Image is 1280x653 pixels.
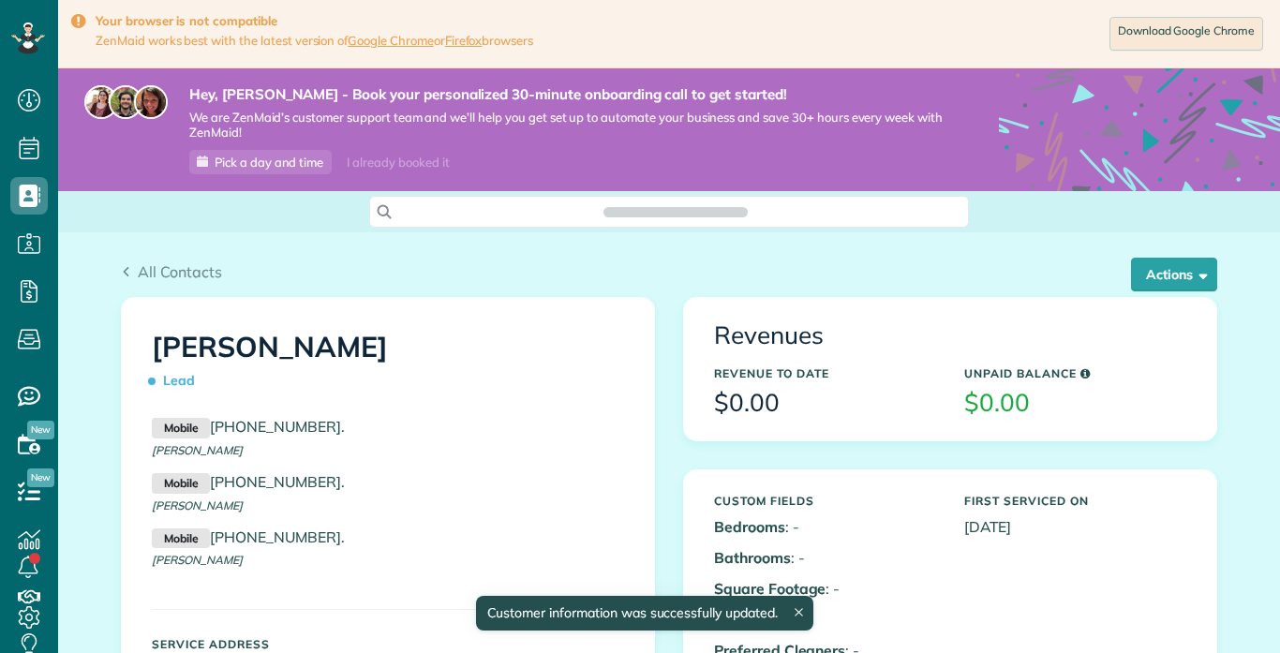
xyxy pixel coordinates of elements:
[134,85,168,119] img: michelle-19f622bdf1676172e81f8f8fba1fb50e276960ebfe0243fe18214015130c80e4.jpg
[964,367,1186,379] h5: Unpaid Balance
[152,471,624,494] p: .
[152,332,624,397] h1: [PERSON_NAME]
[714,390,936,417] h3: $0.00
[348,33,434,48] a: Google Chrome
[714,495,936,507] h5: Custom Fields
[152,638,624,650] h5: Service Address
[152,416,624,438] p: .
[714,367,936,379] h5: Revenue to Date
[152,553,243,567] span: [PERSON_NAME]
[714,548,791,567] b: Bathrooms
[138,262,222,281] span: All Contacts
[121,260,222,283] a: All Contacts
[109,85,142,119] img: jorge-587dff0eeaa6aab1f244e6dc62b8924c3b6ad411094392a53c71c6c4a576187d.jpg
[152,527,341,546] a: Mobile[PHONE_NUMBER]
[964,390,1186,417] h3: $0.00
[152,443,243,457] span: [PERSON_NAME]
[152,418,210,438] small: Mobile
[152,364,202,397] span: Lead
[714,517,785,536] b: Bedrooms
[1109,17,1263,51] a: Download Google Chrome
[96,33,533,49] span: ZenMaid works best with the latest version of or browsers
[622,202,728,221] span: Search ZenMaid…
[475,596,812,631] div: Customer information was successfully updated.
[27,421,54,439] span: New
[152,472,341,491] a: Mobile[PHONE_NUMBER]
[964,516,1186,538] p: [DATE]
[189,150,332,174] a: Pick a day and time
[1131,258,1217,291] button: Actions
[714,609,936,631] p: : -
[964,495,1186,507] h5: First Serviced On
[189,110,943,141] span: We are ZenMaid’s customer support team and we’ll help you get set up to automate your business an...
[27,468,54,487] span: New
[215,155,323,170] span: Pick a day and time
[714,579,826,598] b: Square Footage
[445,33,483,48] a: Firefox
[335,151,460,174] div: I already booked it
[714,322,1186,349] h3: Revenues
[152,417,341,436] a: Mobile[PHONE_NUMBER]
[152,527,624,549] p: .
[714,547,936,569] p: : -
[714,516,936,538] p: : -
[96,13,533,29] strong: Your browser is not compatible
[714,578,936,600] p: : -
[152,473,210,494] small: Mobile
[189,85,943,104] strong: Hey, [PERSON_NAME] - Book your personalized 30-minute onboarding call to get started!
[84,85,118,119] img: maria-72a9807cf96188c08ef61303f053569d2e2a8a1cde33d635c8a3ac13582a053d.jpg
[152,498,243,512] span: [PERSON_NAME]
[152,528,210,549] small: Mobile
